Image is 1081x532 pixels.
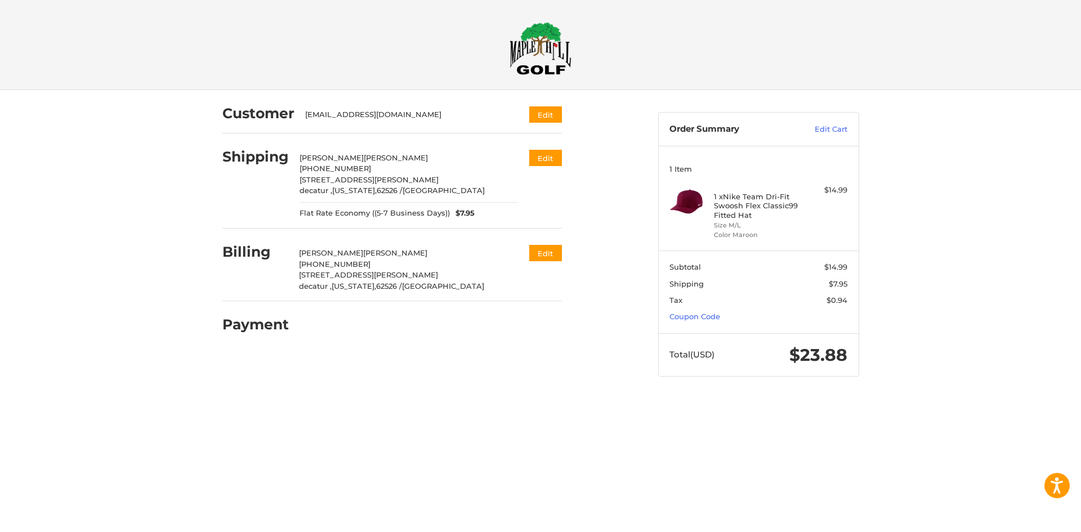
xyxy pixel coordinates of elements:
[222,316,289,333] h2: Payment
[669,312,720,321] a: Coupon Code
[222,243,288,261] h2: Billing
[299,248,363,257] span: [PERSON_NAME]
[789,345,847,365] span: $23.88
[363,248,427,257] span: [PERSON_NAME]
[669,124,790,135] h3: Order Summary
[299,270,438,279] span: [STREET_ADDRESS][PERSON_NAME]
[402,281,484,290] span: [GEOGRAPHIC_DATA]
[827,296,847,305] span: $0.94
[403,186,485,195] span: [GEOGRAPHIC_DATA]
[829,279,847,288] span: $7.95
[299,281,332,290] span: decatur ,
[669,296,682,305] span: Tax
[305,109,507,120] div: [EMAIL_ADDRESS][DOMAIN_NAME]
[669,349,714,360] span: Total (USD)
[714,192,800,220] h4: 1 x Nike Team Dri-Fit Swoosh Flex Classic99 Fitted Hat
[714,221,800,230] li: Size M/L
[529,245,562,261] button: Edit
[529,106,562,123] button: Edit
[300,208,450,219] span: Flat Rate Economy ((5-7 Business Days))
[299,260,370,269] span: [PHONE_NUMBER]
[377,186,403,195] span: 62526 /
[669,279,704,288] span: Shipping
[669,164,847,173] h3: 1 Item
[529,150,562,166] button: Edit
[300,175,439,184] span: [STREET_ADDRESS][PERSON_NAME]
[364,153,428,162] span: [PERSON_NAME]
[300,186,332,195] span: decatur ,
[222,105,294,122] h2: Customer
[510,22,571,75] img: Maple Hill Golf
[450,208,475,219] span: $7.95
[300,164,371,173] span: [PHONE_NUMBER]
[790,124,847,135] a: Edit Cart
[714,230,800,240] li: Color Maroon
[222,148,289,166] h2: Shipping
[669,262,701,271] span: Subtotal
[824,262,847,271] span: $14.99
[300,153,364,162] span: [PERSON_NAME]
[803,185,847,196] div: $14.99
[332,281,376,290] span: [US_STATE],
[376,281,402,290] span: 62526 /
[332,186,377,195] span: [US_STATE],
